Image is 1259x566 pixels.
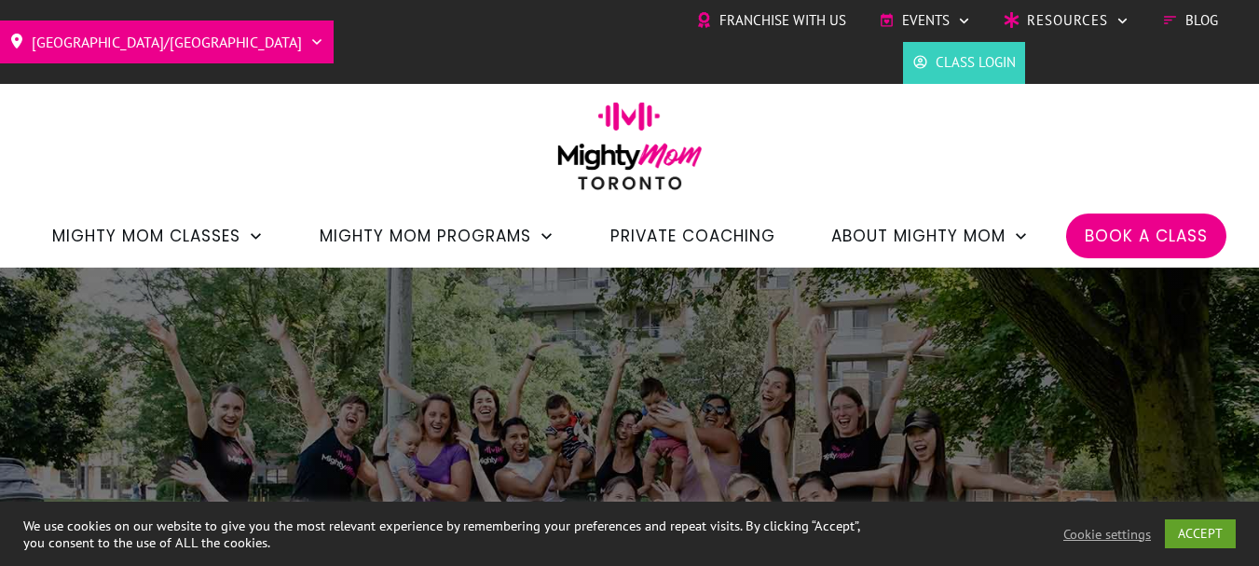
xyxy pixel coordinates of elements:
span: About Mighty Mom [831,220,1006,252]
a: Private Coaching [610,220,775,252]
a: Class Login [912,48,1016,76]
a: [GEOGRAPHIC_DATA]/[GEOGRAPHIC_DATA] [9,27,324,57]
span: Blog [1185,7,1218,35]
a: Cookie settings [1063,526,1151,543]
span: Franchise with Us [719,7,846,35]
span: Mighty Mom Programs [320,220,531,252]
a: Mighty Mom Programs [320,220,554,252]
span: Class Login [936,48,1016,76]
a: Resources [1004,7,1129,35]
span: Resources [1027,7,1108,35]
a: Franchise with Us [696,7,846,35]
a: Blog [1162,7,1218,35]
div: We use cookies on our website to give you the most relevant experience by remembering your prefer... [23,518,872,551]
a: About Mighty Mom [831,220,1029,252]
a: Events [879,7,971,35]
a: ACCEPT [1165,519,1236,548]
span: Mighty Mom Classes [52,220,240,252]
span: Events [902,7,950,35]
a: Mighty Mom Classes [52,220,264,252]
img: mightymom-logo-toronto [548,102,712,203]
a: Book a Class [1085,220,1208,252]
span: [GEOGRAPHIC_DATA]/[GEOGRAPHIC_DATA] [32,27,302,57]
